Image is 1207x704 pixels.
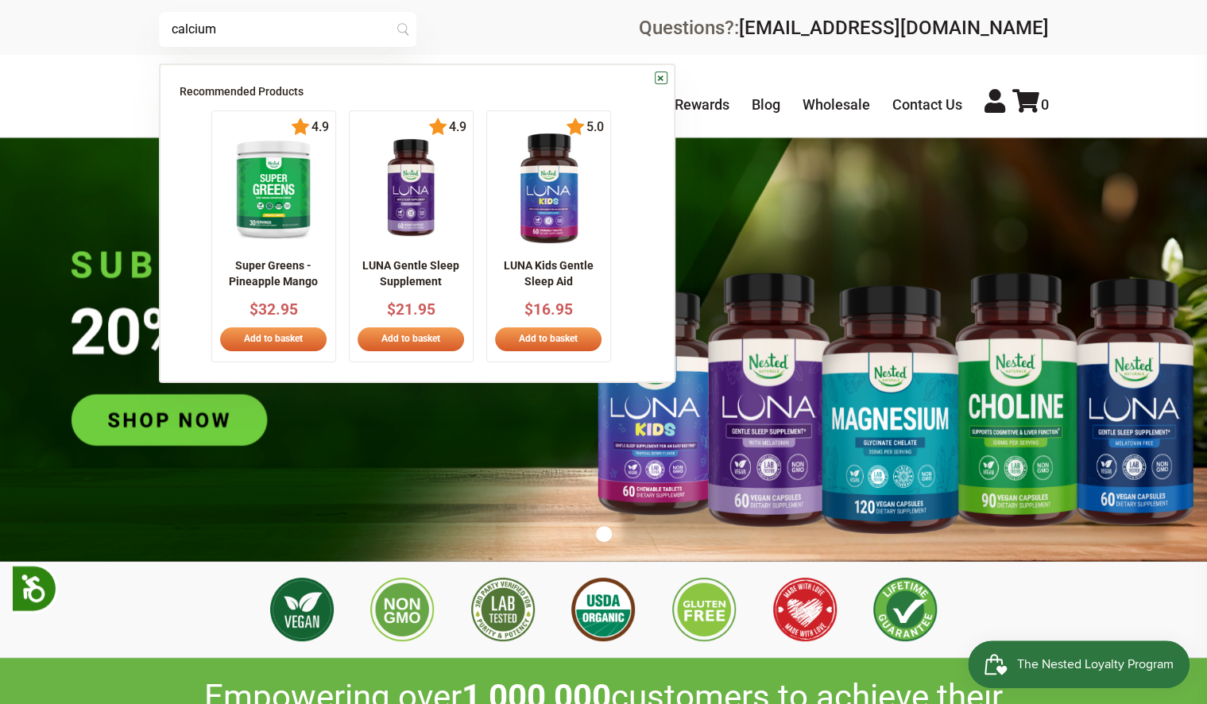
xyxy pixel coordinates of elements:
span: 4.9 [310,120,329,134]
span: 4.9 [447,120,466,134]
a: Wholesale [803,96,870,113]
a: × [655,72,667,84]
a: 0 [1012,96,1049,113]
p: Super Greens - Pineapple Mango [219,258,329,289]
img: star.svg [291,118,310,137]
img: NN_LUNA_US_60_front_1_x140.png [368,133,454,244]
input: Try "Sleeping" [159,12,416,47]
img: Gluten Free [672,578,736,641]
img: imgpsh_fullsize_anim_-_2025-02-26T222351.371_x140.png [225,133,322,244]
img: Non GMO [370,578,434,641]
a: Nested Rewards [625,96,729,113]
span: $16.95 [524,300,573,319]
a: [EMAIL_ADDRESS][DOMAIN_NAME] [739,17,1049,39]
img: Vegan [270,578,334,641]
p: LUNA Gentle Sleep Supplement [356,258,466,289]
a: Add to basket [495,327,602,351]
img: star.svg [428,118,447,137]
span: Recommended Products [180,85,304,98]
img: Lifetime Guarantee [873,578,937,641]
img: Made with Love [773,578,837,641]
p: LUNA Kids Gentle Sleep Aid [493,258,604,289]
img: star.svg [566,118,585,137]
button: Next [627,229,643,245]
img: 1_edfe67ed-9f0f-4eb3-a1ff-0a9febdc2b11_x140.png [493,133,605,244]
img: 3rd Party Lab Tested [471,578,535,641]
span: $32.95 [250,300,298,319]
a: Contact Us [892,96,962,113]
button: 1 of 1 [596,526,612,542]
iframe: Button to open loyalty program pop-up [968,640,1191,688]
a: Add to basket [358,327,464,351]
span: $21.95 [387,300,435,319]
div: Questions?: [639,18,1049,37]
img: USDA Organic [571,578,635,641]
a: Blog [752,96,780,113]
a: Add to basket [220,327,327,351]
span: 0 [1041,96,1049,113]
button: Previous [176,229,191,245]
span: 5.0 [585,120,604,134]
